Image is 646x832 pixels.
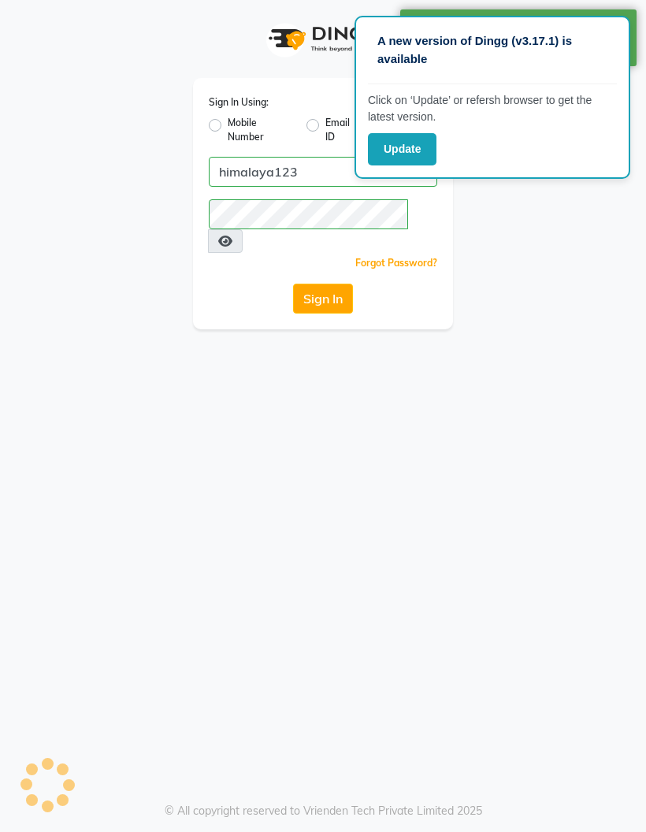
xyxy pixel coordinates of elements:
img: logo1.svg [260,16,386,62]
p: A new version of Dingg (v3.17.1) is available [377,32,607,68]
button: Update [368,133,436,165]
input: Username [209,199,408,229]
label: Email ID [325,116,361,144]
label: Mobile Number [228,116,294,144]
label: Sign In Using: [209,95,269,110]
p: Click on ‘Update’ or refersh browser to get the latest version. [368,92,617,125]
button: Sign In [293,284,353,314]
a: Forgot Password? [355,257,437,269]
input: Username [209,157,437,187]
